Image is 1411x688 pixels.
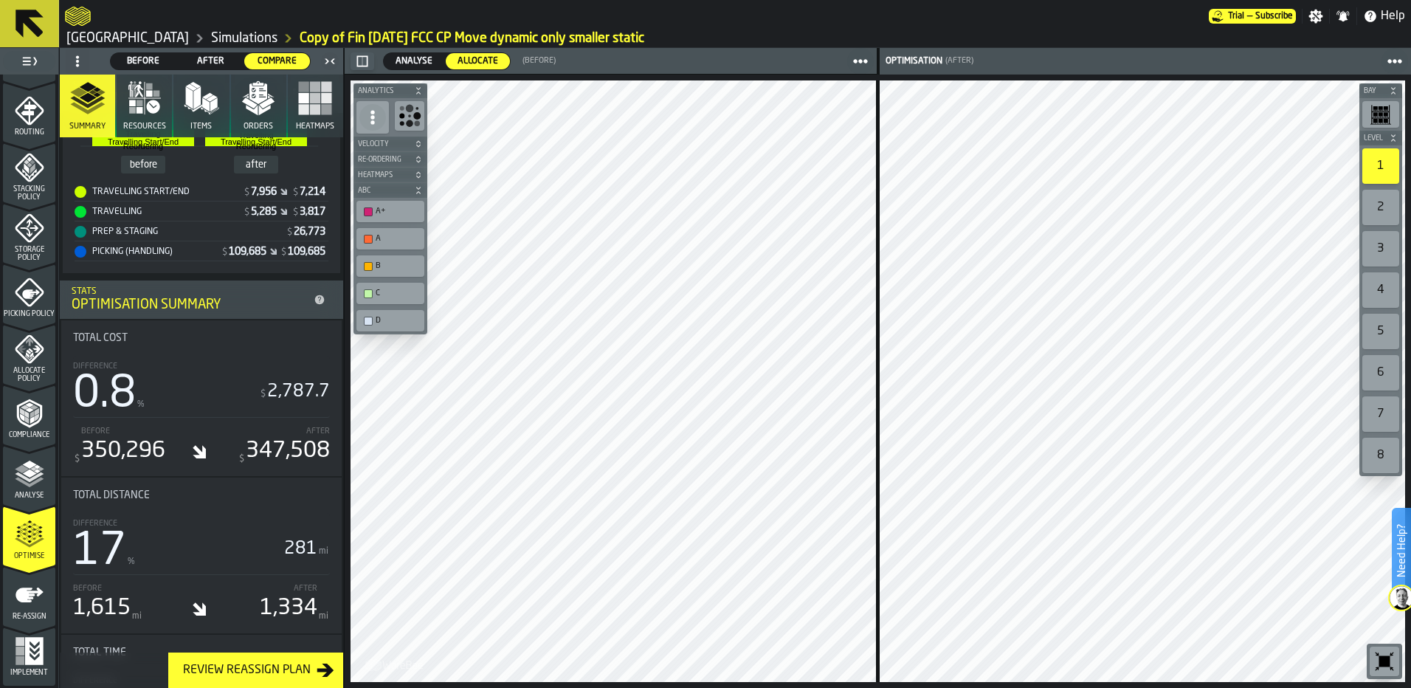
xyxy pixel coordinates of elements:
[355,171,411,179] span: Heatmaps
[296,122,334,131] span: Heatmaps
[111,53,176,69] div: thumb
[244,122,273,131] span: Orders
[376,234,420,244] div: A
[168,653,343,688] button: button-Review Reassign Plan
[259,380,330,404] div: 2,787.7
[1228,11,1244,21] span: Trial
[353,280,427,307] div: button-toolbar-undefined
[359,204,421,219] div: A+
[1359,145,1402,187] div: button-toolbar-undefined
[61,478,342,633] div: stat-Total Distance
[383,52,445,70] label: button-switch-multi-Analyse
[244,207,249,218] span: $
[353,650,437,679] a: logo-header
[1361,87,1386,95] span: Bay
[117,55,170,68] span: Before
[1359,393,1402,435] div: button-toolbar-undefined
[294,226,325,238] div: Stat Value
[239,454,244,464] span: $
[1381,7,1405,25] span: Help
[300,30,644,47] a: link-to-/wh/i/b8e8645a-5c77-43f4-8135-27e3a4d97801/simulations/ae802264-44be-4447-9a76-ed58755d271a
[3,506,55,565] li: menu Optimise
[1359,352,1402,393] div: button-toolbar-undefined
[3,185,55,202] span: Stacking Policy
[359,313,421,328] div: D
[3,367,55,383] span: Allocate Policy
[66,30,189,47] a: link-to-/wh/i/b8e8645a-5c77-43f4-8135-27e3a4d97801
[1359,269,1402,311] div: button-toolbar-undefined
[3,83,55,142] li: menu Routing
[351,52,374,70] button: button-
[244,188,249,198] span: $
[293,188,298,198] span: $
[1357,7,1411,25] label: button-toggle-Help
[75,186,243,198] div: Travelling Start/End
[3,204,55,263] li: menu Storage Policy
[300,186,325,198] div: Stat Value
[320,52,340,70] label: button-toggle-Close me
[73,489,150,501] span: Total Distance
[190,122,212,131] span: Items
[1330,9,1356,24] label: button-toggle-Notifications
[75,226,286,238] div: Prep & Staging
[73,489,330,501] div: Title
[294,581,317,594] label: After
[1359,187,1402,228] div: button-toolbar-undefined
[130,159,157,170] text: before
[300,206,325,218] div: Stat Value
[73,530,278,574] div: 17
[3,51,55,72] label: button-toggle-Toggle Full Menu
[73,647,330,658] div: Title
[65,30,1405,47] nav: Breadcrumb
[306,424,330,436] label: After
[522,56,556,66] span: (Before)
[75,246,221,258] div: Picking (Handling)
[1209,9,1296,24] div: Menu Subscription
[281,247,286,258] span: $
[392,98,427,137] div: button-toolbar-undefined
[3,143,55,202] li: menu Stacking Policy
[3,446,55,505] li: menu Analyse
[883,56,942,66] div: Optimisation
[398,104,421,128] svg: Show Congestion
[244,53,310,69] div: thumb
[353,198,427,225] div: button-toolbar-undefined
[390,55,438,68] span: Analyse
[72,297,308,313] div: Optimisation Summary
[1362,314,1399,349] div: 5
[81,438,165,464] div: 350,296
[376,207,420,216] div: A+
[284,537,330,561] div: 281
[1362,272,1399,308] div: 4
[1359,83,1402,98] button: button-
[73,516,117,529] label: Difference
[73,332,330,344] div: Title
[73,332,128,344] span: Total Cost
[376,261,420,271] div: B
[355,140,411,148] span: Velocity
[359,258,421,274] div: B
[260,595,317,622] div: 1,334
[61,320,342,476] div: stat-Total Cost
[3,492,55,500] span: Analyse
[355,156,411,164] span: Re-Ordering
[3,613,55,621] span: Re-assign
[75,206,243,218] div: Travelling
[73,359,117,371] label: Difference
[384,53,444,69] div: thumb
[1393,509,1410,592] label: Need Help?
[128,557,135,566] span: %
[3,310,55,318] span: Picking Policy
[452,55,504,68] span: Allocate
[1373,650,1396,673] svg: Reset zoom and position
[353,307,427,334] div: button-toolbar-undefined
[73,647,126,658] span: Total Time
[65,3,91,30] a: logo-header
[177,661,317,679] div: Review Reassign Plan
[3,669,55,677] span: Implement
[1367,644,1402,679] div: button-toolbar-undefined
[1255,11,1293,21] span: Subscribe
